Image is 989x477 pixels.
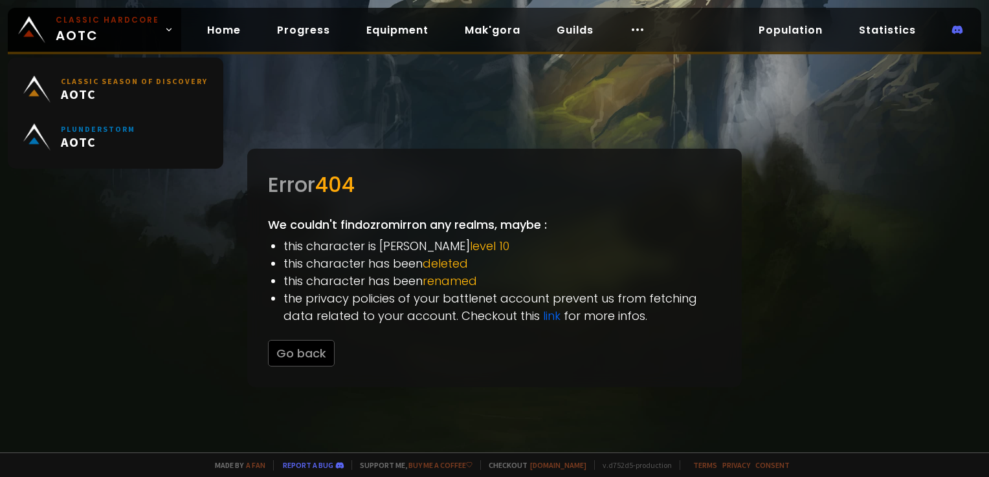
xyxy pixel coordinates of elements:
span: AOTC [61,86,208,102]
a: Equipment [356,17,439,43]
a: Terms [693,460,717,470]
span: deleted [423,255,468,271]
a: Progress [267,17,340,43]
a: Population [748,17,833,43]
a: Consent [755,460,790,470]
span: AOTC [61,134,135,150]
li: this character has been [283,255,721,272]
a: link [543,308,561,324]
a: Statistics [849,17,926,43]
li: this character has been [283,272,721,290]
a: [DOMAIN_NAME] [530,460,586,470]
a: Classic Season of DiscoveryAOTC [16,65,216,113]
a: Buy me a coffee [408,460,472,470]
a: Home [197,17,251,43]
div: Error [268,169,721,200]
span: 404 [315,170,355,199]
span: level 10 [470,238,509,254]
span: renamed [423,273,477,289]
span: Support me, [351,460,472,470]
a: Classic HardcoreAOTC [8,8,181,52]
div: We couldn't find ozromirr on any realms, maybe : [247,149,742,387]
small: Classic Hardcore [56,14,159,26]
span: Checkout [480,460,586,470]
a: Guilds [546,17,604,43]
a: PlunderstormAOTC [16,113,216,161]
button: Go back [268,340,335,366]
li: the privacy policies of your battlenet account prevent us from fetching data related to your acco... [283,290,721,324]
span: AOTC [56,14,159,45]
a: Privacy [722,460,750,470]
a: Go back [268,345,335,361]
small: Plunderstorm [61,124,135,134]
li: this character is [PERSON_NAME] [283,237,721,255]
span: Made by [207,460,265,470]
small: Classic Season of Discovery [61,76,208,86]
a: a fan [246,460,265,470]
a: Mak'gora [454,17,531,43]
span: v. d752d5 - production [594,460,672,470]
a: Report a bug [283,460,333,470]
